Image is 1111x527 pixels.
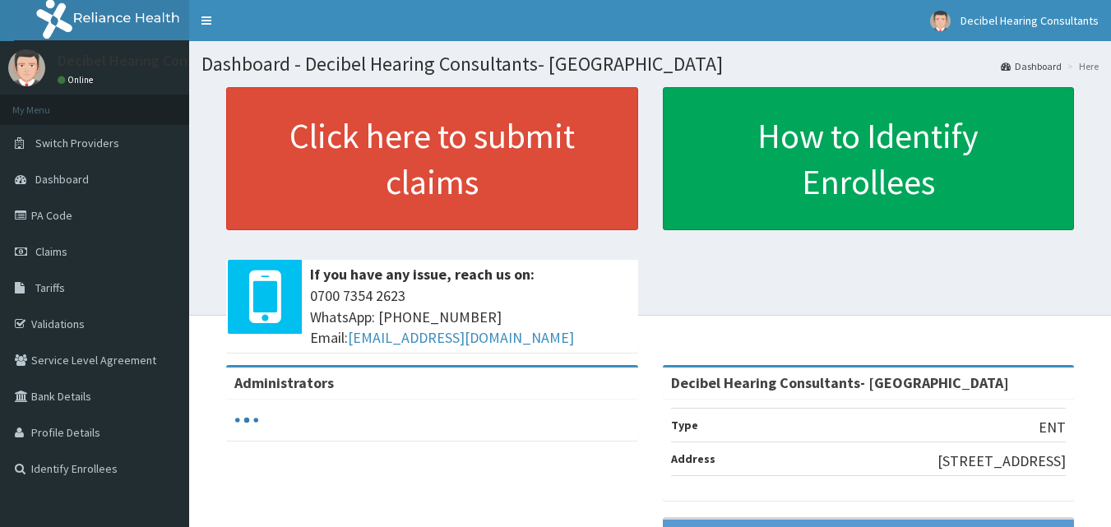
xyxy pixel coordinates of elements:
[35,172,89,187] span: Dashboard
[201,53,1099,75] h1: Dashboard - Decibel Hearing Consultants- [GEOGRAPHIC_DATA]
[234,373,334,392] b: Administrators
[1039,417,1066,438] p: ENT
[671,373,1009,392] strong: Decibel Hearing Consultants- [GEOGRAPHIC_DATA]
[8,49,45,86] img: User Image
[671,451,715,466] b: Address
[35,136,119,150] span: Switch Providers
[671,418,698,432] b: Type
[961,13,1099,28] span: Decibel Hearing Consultants
[58,53,241,68] p: Decibel Hearing Consultants
[226,87,638,230] a: Click here to submit claims
[35,280,65,295] span: Tariffs
[234,408,259,432] svg: audio-loading
[348,328,574,347] a: [EMAIL_ADDRESS][DOMAIN_NAME]
[1063,59,1099,73] li: Here
[310,265,535,284] b: If you have any issue, reach us on:
[310,285,630,349] span: 0700 7354 2623 WhatsApp: [PHONE_NUMBER] Email:
[1001,59,1062,73] a: Dashboard
[663,87,1075,230] a: How to Identify Enrollees
[930,11,951,31] img: User Image
[35,244,67,259] span: Claims
[937,451,1066,472] p: [STREET_ADDRESS]
[58,74,97,86] a: Online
